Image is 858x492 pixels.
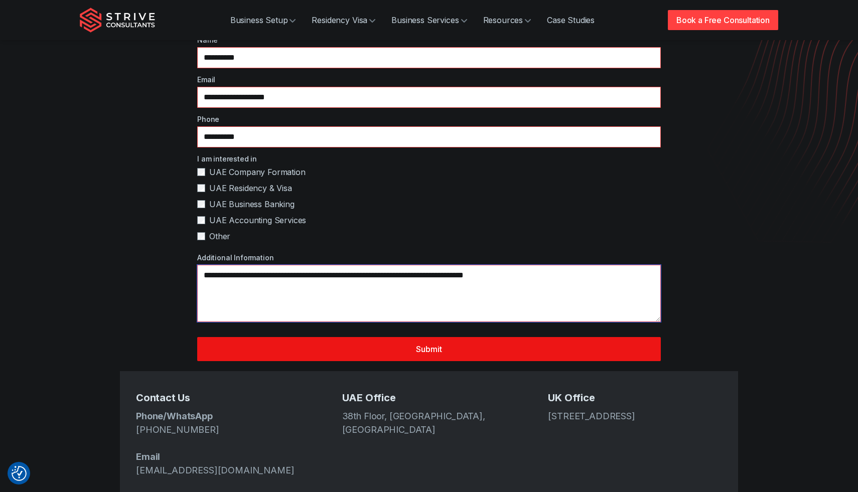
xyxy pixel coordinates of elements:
input: UAE Residency & Visa [197,184,205,192]
input: UAE Accounting Services [197,216,205,224]
a: [EMAIL_ADDRESS][DOMAIN_NAME] [136,465,295,475]
strong: Email [136,451,160,462]
button: Consent Preferences [12,466,27,481]
label: I am interested in [197,153,661,164]
button: Submit [197,337,661,361]
address: 38th Floor, [GEOGRAPHIC_DATA], [GEOGRAPHIC_DATA] [342,409,516,436]
span: UAE Business Banking [209,198,295,210]
strong: Phone/WhatsApp [136,411,213,421]
input: UAE Company Formation [197,168,205,176]
span: UAE Residency & Visa [209,182,292,194]
address: [STREET_ADDRESS] [548,409,722,423]
span: UAE Company Formation [209,166,306,178]
label: Email [197,74,661,85]
a: Book a Free Consultation [668,10,778,30]
a: Resources [475,10,539,30]
span: UAE Accounting Services [209,214,306,226]
input: Other [197,232,205,240]
input: UAE Business Banking [197,200,205,208]
a: [PHONE_NUMBER] [136,424,219,435]
span: Other [209,230,230,242]
h5: UAE Office [342,391,516,405]
img: Revisit consent button [12,466,27,481]
a: Residency Visa [304,10,383,30]
a: Business Setup [222,10,304,30]
h5: UK Office [548,391,722,405]
label: Additional Information [197,252,661,263]
a: Business Services [383,10,475,30]
a: Case Studies [539,10,603,30]
label: Phone [197,114,661,124]
h5: Contact Us [136,391,310,405]
img: Strive Consultants [80,8,155,33]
